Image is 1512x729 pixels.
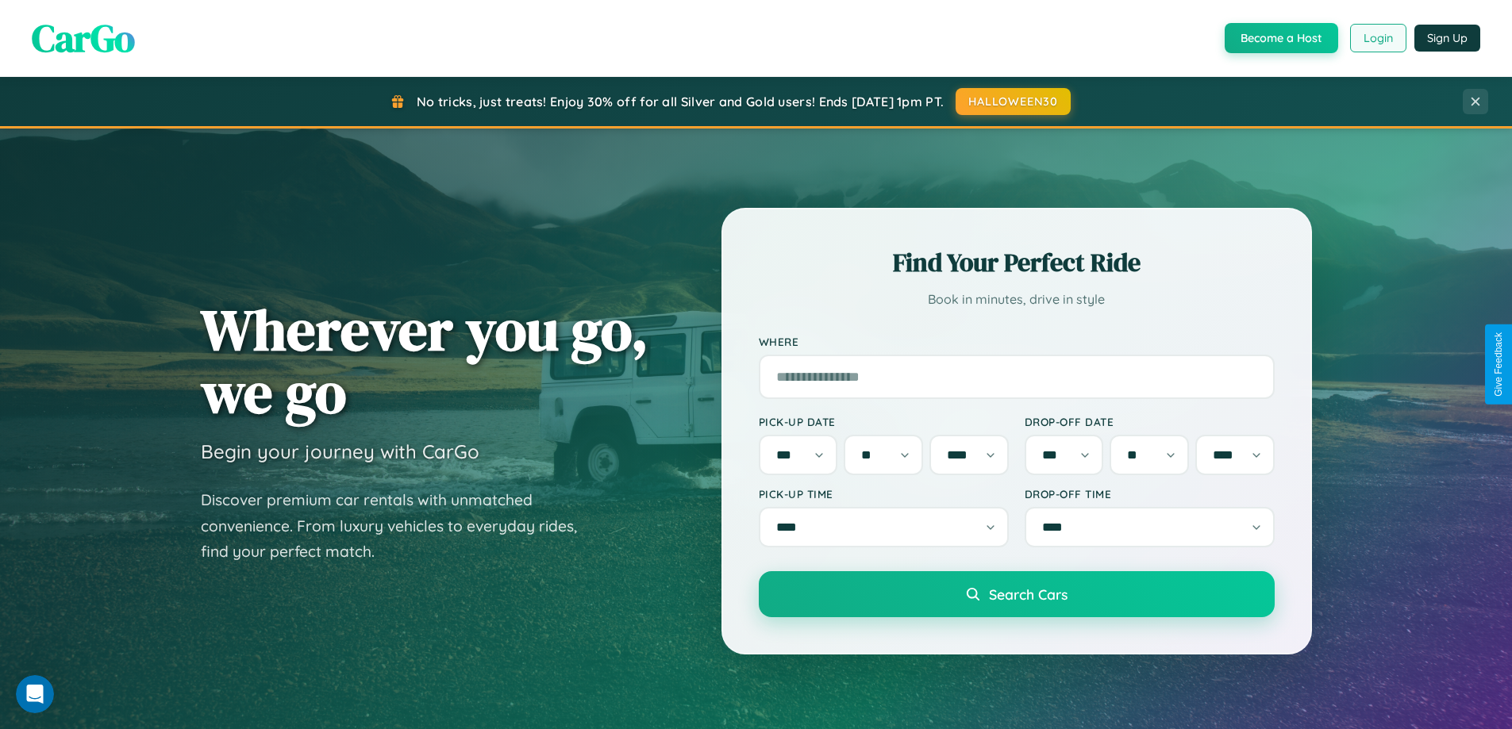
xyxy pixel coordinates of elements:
[759,415,1009,428] label: Pick-up Date
[201,487,598,565] p: Discover premium car rentals with unmatched convenience. From luxury vehicles to everyday rides, ...
[759,571,1275,617] button: Search Cars
[32,12,135,64] span: CarGo
[201,298,648,424] h1: Wherever you go, we go
[759,245,1275,280] h2: Find Your Perfect Ride
[759,335,1275,348] label: Where
[1025,415,1275,428] label: Drop-off Date
[1493,332,1504,397] div: Give Feedback
[417,94,944,109] span: No tricks, just treats! Enjoy 30% off for all Silver and Gold users! Ends [DATE] 1pm PT.
[16,675,54,713] iframe: Intercom live chat
[956,88,1071,115] button: HALLOWEEN30
[989,585,1068,603] span: Search Cars
[1414,25,1480,52] button: Sign Up
[1025,487,1275,501] label: Drop-off Time
[1350,24,1406,52] button: Login
[201,439,479,463] h3: Begin your journey with CarGo
[759,288,1275,311] p: Book in minutes, drive in style
[759,487,1009,501] label: Pick-up Time
[1225,23,1338,53] button: Become a Host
